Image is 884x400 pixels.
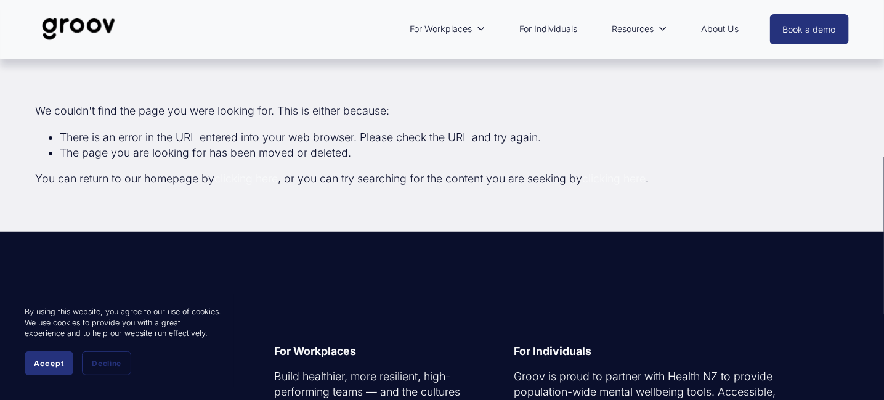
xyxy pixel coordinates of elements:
button: Accept [25,351,73,375]
strong: For Workplaces [275,345,357,357]
a: Book a demo [770,14,849,44]
strong: For Individuals [514,345,591,357]
li: There is an error in the URL entered into your web browser. Please check the URL and try again. [60,130,848,145]
a: For Individuals [514,15,584,43]
li: The page you are looking for has been moved or deleted. [60,145,848,161]
a: folder dropdown [606,15,673,43]
span: Decline [92,359,121,368]
button: Decline [82,351,131,375]
span: For Workplaces [410,21,472,37]
a: clicking here [214,172,278,185]
img: Groov | Unlock Human Potential at Work and in Life [35,9,122,49]
a: About Us [695,15,745,43]
p: You can return to our homepage by , or you can try searching for the content you are seeking by . [35,171,848,187]
span: Resources [612,21,654,37]
p: By using this website, you agree to our use of cookies. We use cookies to provide you with a grea... [25,306,222,339]
a: clicking here [582,172,646,185]
p: We couldn't find the page you were looking for. This is either because: [35,68,848,119]
section: Cookie banner [12,294,234,388]
span: Accept [34,359,64,368]
a: folder dropdown [403,15,491,43]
